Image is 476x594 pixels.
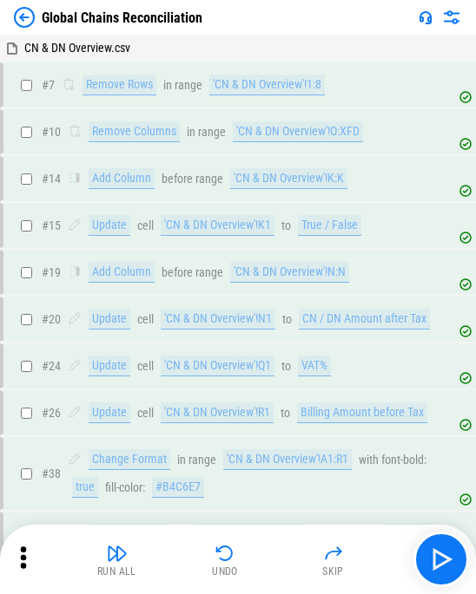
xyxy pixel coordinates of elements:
[107,543,128,564] img: Run All
[441,7,462,28] img: Settings menu
[188,454,216,467] div: range
[89,215,130,236] div: Update
[281,407,290,420] div: to
[381,454,426,467] div: font-bold :
[187,126,195,139] div: in
[230,168,347,189] div: 'CN & DN Overview'!K:K
[281,219,291,232] div: to
[42,359,61,373] span: # 24
[42,312,61,326] span: # 20
[42,467,61,480] span: # 38
[306,539,361,580] button: Skip
[298,215,361,236] div: True / False
[83,75,156,95] div: Remove Rows
[152,477,204,498] div: #B4C6E7
[42,406,61,420] span: # 26
[97,566,136,577] div: Run All
[212,566,238,577] div: Undo
[163,79,172,92] div: in
[162,173,193,186] div: before
[383,524,433,545] div: #FFFF00
[72,477,98,498] div: true
[89,262,155,283] div: Add Column
[89,168,155,189] div: Add Column
[197,539,253,580] button: Undo
[175,79,202,92] div: range
[195,173,223,186] div: range
[24,41,130,55] span: CN & DN Overview.csv
[42,78,55,92] span: # 7
[42,219,61,232] span: # 15
[162,266,193,279] div: before
[322,566,344,577] div: Skip
[359,454,379,467] div: with
[137,360,154,373] div: cell
[193,524,307,545] div: 'CN & DN Overview'!B1
[233,121,363,142] div: 'CN & DN Overview'!O:XFD
[223,449,352,470] div: 'CN & DN Overview'!A1:R1
[419,10,433,24] img: Support
[137,407,154,420] div: cell
[161,215,274,236] div: 'CN & DN Overview'!K1
[215,543,235,564] img: Undo
[281,360,291,373] div: to
[198,126,226,139] div: range
[42,10,202,26] div: Global Chains Reconciliation
[89,402,130,423] div: Update
[137,219,154,232] div: cell
[89,309,130,330] div: Update
[42,172,61,186] span: # 14
[89,524,170,545] div: Change Format
[230,262,349,283] div: 'CN & DN Overview'!N:N
[209,75,325,95] div: 'CN & DN Overview'!1:8
[161,309,275,330] div: 'CN & DN Overview'!N1
[89,539,145,580] button: Run All
[298,356,331,376] div: VAT%
[89,356,130,376] div: Update
[177,454,186,467] div: in
[195,266,223,279] div: range
[161,402,274,423] div: 'CN & DN Overview'!R1
[89,121,180,142] div: Remove Columns
[323,543,344,564] img: Skip
[161,356,274,376] div: 'CN & DN Overview'!Q1
[137,313,154,326] div: cell
[427,545,455,573] img: Main button
[42,265,61,279] span: # 19
[105,481,145,494] div: fill-color :
[89,449,170,470] div: Change Format
[299,309,430,330] div: CN / DN Amount after Tax
[282,313,292,326] div: to
[42,125,61,139] span: # 10
[297,402,427,423] div: Billing Amount before Tax
[14,7,35,28] img: Back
